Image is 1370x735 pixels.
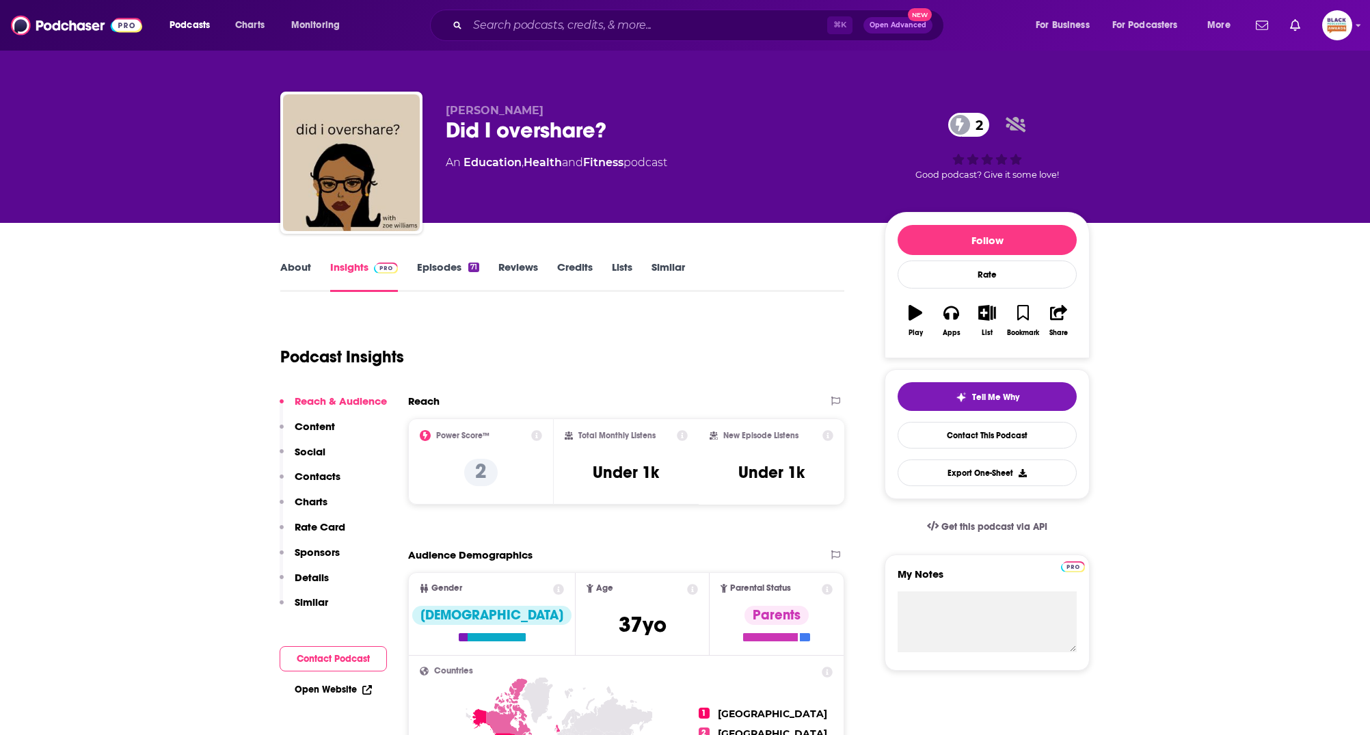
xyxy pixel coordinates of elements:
[431,584,462,593] span: Gender
[898,567,1077,591] label: My Notes
[1322,10,1352,40] img: User Profile
[468,263,479,272] div: 71
[280,260,311,292] a: About
[744,606,809,625] div: Parents
[295,684,372,695] a: Open Website
[280,395,387,420] button: Reach & Audience
[1061,561,1085,572] img: Podchaser Pro
[1007,329,1039,337] div: Bookmark
[446,104,543,117] span: [PERSON_NAME]
[557,260,593,292] a: Credits
[699,708,710,719] span: 1
[870,22,926,29] span: Open Advanced
[434,667,473,676] span: Countries
[408,395,440,407] h2: Reach
[583,156,623,169] a: Fitness
[1061,559,1085,572] a: Pro website
[280,420,335,445] button: Content
[464,459,498,486] p: 2
[1322,10,1352,40] button: Show profile menu
[738,462,805,483] h3: Under 1k
[11,12,142,38] img: Podchaser - Follow, Share and Rate Podcasts
[972,392,1019,403] span: Tell Me Why
[1322,10,1352,40] span: Logged in as blackpodcastingawards
[295,495,327,508] p: Charts
[1026,14,1107,36] button: open menu
[718,708,827,720] span: [GEOGRAPHIC_DATA]
[1049,329,1068,337] div: Share
[1041,296,1077,345] button: Share
[498,260,538,292] a: Reviews
[962,113,990,137] span: 2
[374,263,398,273] img: Podchaser Pro
[295,596,328,609] p: Similar
[436,431,489,440] h2: Power Score™
[933,296,969,345] button: Apps
[295,395,387,407] p: Reach & Audience
[280,495,327,520] button: Charts
[522,156,524,169] span: ,
[280,445,325,470] button: Social
[524,156,562,169] a: Health
[280,596,328,621] button: Similar
[969,296,1005,345] button: List
[1198,14,1248,36] button: open menu
[863,17,932,34] button: Open AdvancedNew
[948,113,990,137] a: 2
[730,584,791,593] span: Parental Status
[160,14,228,36] button: open menu
[612,260,632,292] a: Lists
[330,260,398,292] a: InsightsPodchaser Pro
[885,104,1090,189] div: 2Good podcast? Give it some love!
[1036,16,1090,35] span: For Business
[282,14,358,36] button: open menu
[1005,296,1040,345] button: Bookmark
[908,8,932,21] span: New
[1250,14,1274,37] a: Show notifications dropdown
[295,520,345,533] p: Rate Card
[280,347,404,367] h1: Podcast Insights
[170,16,210,35] span: Podcasts
[295,420,335,433] p: Content
[446,155,667,171] div: An podcast
[283,94,420,231] img: Did I overshare?
[226,14,273,36] a: Charts
[280,546,340,571] button: Sponsors
[412,606,572,625] div: [DEMOGRAPHIC_DATA]
[280,646,387,671] button: Contact Podcast
[898,422,1077,449] a: Contact This Podcast
[898,459,1077,486] button: Export One-Sheet
[235,16,265,35] span: Charts
[295,571,329,584] p: Details
[1112,16,1178,35] span: For Podcasters
[1207,16,1231,35] span: More
[417,260,479,292] a: Episodes71
[956,392,967,403] img: tell me why sparkle
[593,462,659,483] h3: Under 1k
[464,156,522,169] a: Education
[941,521,1047,533] span: Get this podcast via API
[578,431,656,440] h2: Total Monthly Listens
[898,260,1077,289] div: Rate
[468,14,827,36] input: Search podcasts, credits, & more...
[619,611,667,638] span: 37 yo
[915,170,1059,180] span: Good podcast? Give it some love!
[943,329,961,337] div: Apps
[280,520,345,546] button: Rate Card
[596,584,613,593] span: Age
[1103,14,1198,36] button: open menu
[1285,14,1306,37] a: Show notifications dropdown
[898,225,1077,255] button: Follow
[827,16,852,34] span: ⌘ K
[291,16,340,35] span: Monitoring
[652,260,685,292] a: Similar
[443,10,957,41] div: Search podcasts, credits, & more...
[562,156,583,169] span: and
[898,382,1077,411] button: tell me why sparkleTell Me Why
[408,548,533,561] h2: Audience Demographics
[295,546,340,559] p: Sponsors
[280,470,340,495] button: Contacts
[280,571,329,596] button: Details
